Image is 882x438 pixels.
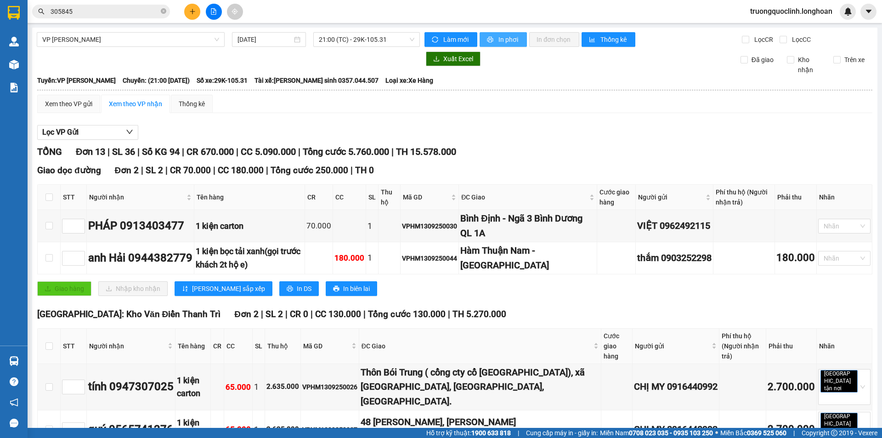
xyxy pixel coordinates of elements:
[253,329,265,364] th: SL
[794,55,826,75] span: Kho nhận
[170,165,211,176] span: CR 70.000
[751,34,775,45] span: Lọc CR
[175,281,272,296] button: sort-ascending[PERSON_NAME] sắp xếp
[333,285,339,293] span: printer
[187,146,234,157] span: CR 670.000
[226,423,251,436] div: 65.000
[142,146,180,157] span: Số KG 94
[461,192,587,202] span: ĐC Giao
[600,428,713,438] span: Miền Nam
[45,99,92,109] div: Xem theo VP gửi
[448,309,450,319] span: |
[426,51,481,66] button: downloadXuất Excel
[396,146,456,157] span: TH 15.578.000
[362,341,592,351] span: ĐC Giao
[637,219,712,233] div: VIỆT 0962492115
[748,55,777,65] span: Đã giao
[9,60,19,69] img: warehouse-icon
[351,165,353,176] span: |
[115,165,139,176] span: Đơn 2
[367,251,377,264] div: 1
[860,4,876,20] button: caret-down
[379,185,401,210] th: Thu hộ
[597,185,636,210] th: Cước giao hàng
[8,6,20,20] img: logo-vxr
[343,284,370,294] span: In biên lai
[287,285,293,293] span: printer
[841,55,868,65] span: Trên xe
[197,75,248,85] span: Số xe: 29K-105.31
[600,34,628,45] span: Thống kê
[182,146,184,157] span: |
[279,281,319,296] button: printerIn DS
[401,210,459,242] td: VPHM1309250030
[391,146,394,157] span: |
[775,185,817,210] th: Phải thu
[236,146,238,157] span: |
[37,281,91,296] button: uploadGiao hàng
[302,425,357,435] div: VPHM1309250027
[76,146,105,157] span: Đơn 13
[165,165,168,176] span: |
[301,364,359,410] td: VPHM1309250026
[42,33,219,46] span: VP Hoàng Mai - Kho HN
[266,165,268,176] span: |
[9,356,19,366] img: warehouse-icon
[452,309,506,319] span: TH 5.270.000
[266,309,283,319] span: SL 2
[768,379,815,395] div: 2.700.000
[254,423,263,436] div: 1
[175,329,211,364] th: Tên hàng
[290,309,308,319] span: CR 0
[9,37,19,46] img: warehouse-icon
[61,329,87,364] th: STT
[234,309,259,319] span: Đơn 2
[146,165,163,176] span: SL 2
[843,386,848,391] span: close
[298,146,300,157] span: |
[161,8,166,14] span: close-circle
[107,146,110,157] span: |
[179,99,205,109] div: Thống kê
[271,165,348,176] span: Tổng cước 250.000
[218,165,264,176] span: CC 180.000
[311,309,313,319] span: |
[355,165,374,176] span: TH 0
[385,75,433,85] span: Loại xe: Xe Hàng
[367,220,377,233] div: 1
[518,428,519,438] span: |
[88,250,192,267] div: anh Hải 0944382779
[768,421,815,438] div: 2.700.000
[426,428,511,438] span: Hỗ trợ kỹ thuật:
[363,309,366,319] span: |
[460,244,595,273] div: Hàm Thuận Nam - [GEOGRAPHIC_DATA]
[306,220,331,232] div: 70.000
[10,419,18,427] span: message
[196,245,303,271] div: 1 kiện bọc tải xanh(gọi trước khách 2t hộ e)
[112,146,135,157] span: SL 36
[788,34,812,45] span: Lọc CC
[194,185,305,210] th: Tên hàng
[37,165,101,176] span: Giao dọc đường
[196,220,303,233] div: 1 kiện carton
[227,4,243,20] button: aim
[460,211,595,240] div: Bình Định - Ngã 3 Bình Dương QL 1A
[210,8,217,15] span: file-add
[61,185,87,210] th: STT
[819,341,870,351] div: Nhãn
[443,34,470,45] span: Làm mới
[51,6,159,17] input: Tìm tên, số ĐT hoặc mã đơn
[241,146,296,157] span: CC 5.090.000
[89,341,166,351] span: Người nhận
[37,309,220,319] span: [GEOGRAPHIC_DATA]: Kho Văn Điển Thanh Trì
[266,381,299,392] div: 2.635.000
[326,281,377,296] button: printerIn biên lai
[192,284,265,294] span: [PERSON_NAME] sắp xếp
[844,7,852,16] img: icon-new-feature
[401,242,459,274] td: VPHM1309250044
[88,378,174,396] div: tính 0947307025
[424,32,477,47] button: syncLàm mới
[589,36,597,44] span: bar-chart
[184,4,200,20] button: plus
[333,185,366,210] th: CC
